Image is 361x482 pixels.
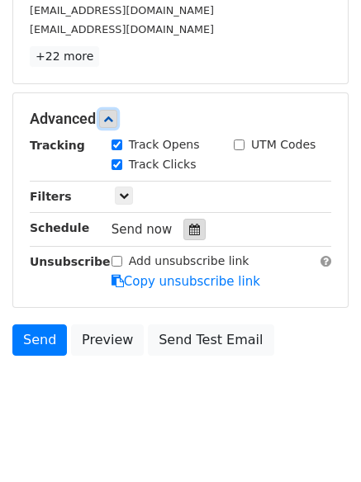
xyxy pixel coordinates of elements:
[129,253,249,270] label: Add unsubscribe link
[30,4,214,17] small: [EMAIL_ADDRESS][DOMAIN_NAME]
[30,255,111,268] strong: Unsubscribe
[30,190,72,203] strong: Filters
[30,46,99,67] a: +22 more
[129,136,200,154] label: Track Opens
[12,324,67,356] a: Send
[30,23,214,35] small: [EMAIL_ADDRESS][DOMAIN_NAME]
[71,324,144,356] a: Preview
[251,136,316,154] label: UTM Codes
[112,222,173,237] span: Send now
[129,156,197,173] label: Track Clicks
[30,221,89,234] strong: Schedule
[112,274,260,289] a: Copy unsubscribe link
[30,110,331,128] h5: Advanced
[30,139,85,152] strong: Tracking
[278,403,361,482] iframe: Chat Widget
[148,324,273,356] a: Send Test Email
